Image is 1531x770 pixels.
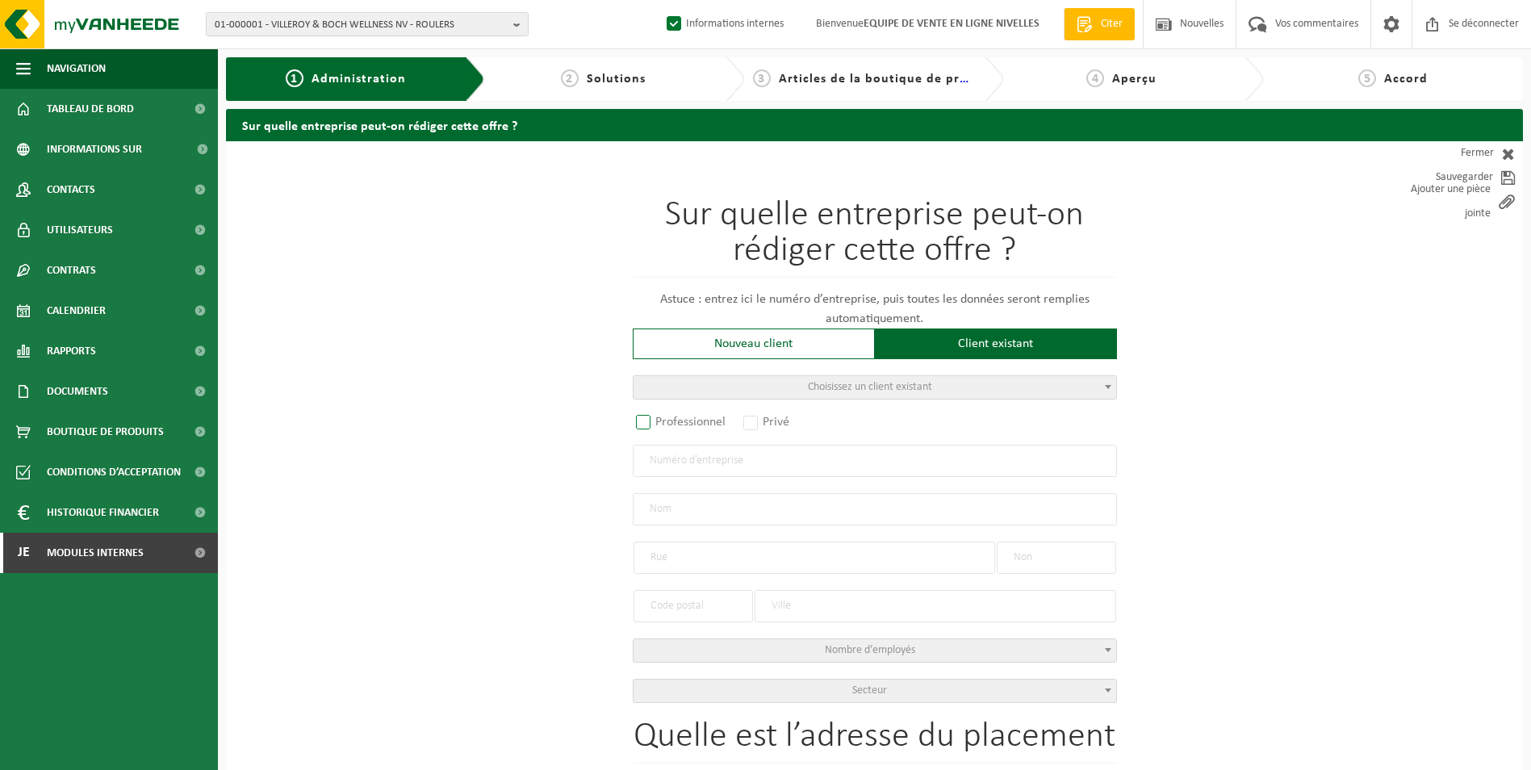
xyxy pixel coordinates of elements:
[633,411,730,433] label: Professionnel
[1272,69,1515,89] a: 5Accord
[755,590,1116,622] input: Ville
[47,250,96,291] span: Contrats
[1097,16,1127,32] span: Citer
[312,73,406,86] span: Administration
[47,48,106,89] span: Navigation
[753,69,771,87] span: 3
[633,329,875,359] div: Nouveau client
[779,73,999,86] span: Articles de la boutique de produits
[740,411,794,433] label: Privé
[16,533,31,573] span: Je
[47,169,95,210] span: Contacts
[753,69,972,89] a: 3Articles de la boutique de produits
[808,381,932,393] span: Choisissez un client existant
[816,18,1039,30] font: Bienvenue
[1086,69,1104,87] span: 4
[1378,165,1523,190] a: Sauvegarder
[1012,69,1231,89] a: 4Aperçu
[215,13,507,37] span: 01-000001 - VILLEROY & BOCH WELLNESS NV - ROULERS
[875,329,1117,359] div: Client existant
[561,69,579,87] span: 2
[47,129,186,169] span: Informations sur l’entreprise
[1461,141,1494,165] font: Fermer
[47,371,108,412] span: Documents
[633,493,1117,525] input: Nom
[206,12,529,36] button: 01-000001 - VILLEROY & BOCH WELLNESS NV - ROULERS
[1384,73,1428,86] span: Accord
[852,684,887,697] span: Secteur
[1064,8,1135,40] a: Citer
[825,644,915,656] span: Nombre d’employés
[633,445,1117,477] input: Numéro d’entreprise
[1112,73,1157,86] span: Aperçu
[1358,69,1376,87] span: 5
[1386,178,1491,226] font: Ajouter une pièce jointe
[633,719,1117,764] h1: Quelle est l’adresse du placement
[286,69,303,87] span: 1
[663,12,784,36] label: Informations internes
[238,69,453,89] a: 1Administration
[1436,165,1493,190] font: Sauvegarder
[633,198,1117,278] h1: Sur quelle entreprise peut-on rédiger cette offre ?
[47,89,134,129] span: Tableau de bord
[47,291,106,331] span: Calendrier
[634,542,995,574] input: Rue
[587,73,646,86] span: Solutions
[1378,141,1523,165] a: Fermer
[47,412,164,452] span: Boutique de produits
[47,210,113,250] span: Utilisateurs
[493,69,712,89] a: 2Solutions
[634,590,753,622] input: Code postal
[1378,190,1523,214] a: Ajouter une pièce jointe
[47,331,96,371] span: Rapports
[864,18,1039,30] strong: EQUIPE DE VENTE EN LIGNE NIVELLES
[633,290,1117,329] p: Astuce : entrez ici le numéro d’entreprise, puis toutes les données seront remplies automatiquement.
[47,533,144,573] span: Modules internes
[47,452,181,492] span: Conditions d’acceptation
[47,492,159,533] span: Historique financier
[226,109,1523,140] h2: Sur quelle entreprise peut-on rédiger cette offre ?
[997,542,1116,574] input: Non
